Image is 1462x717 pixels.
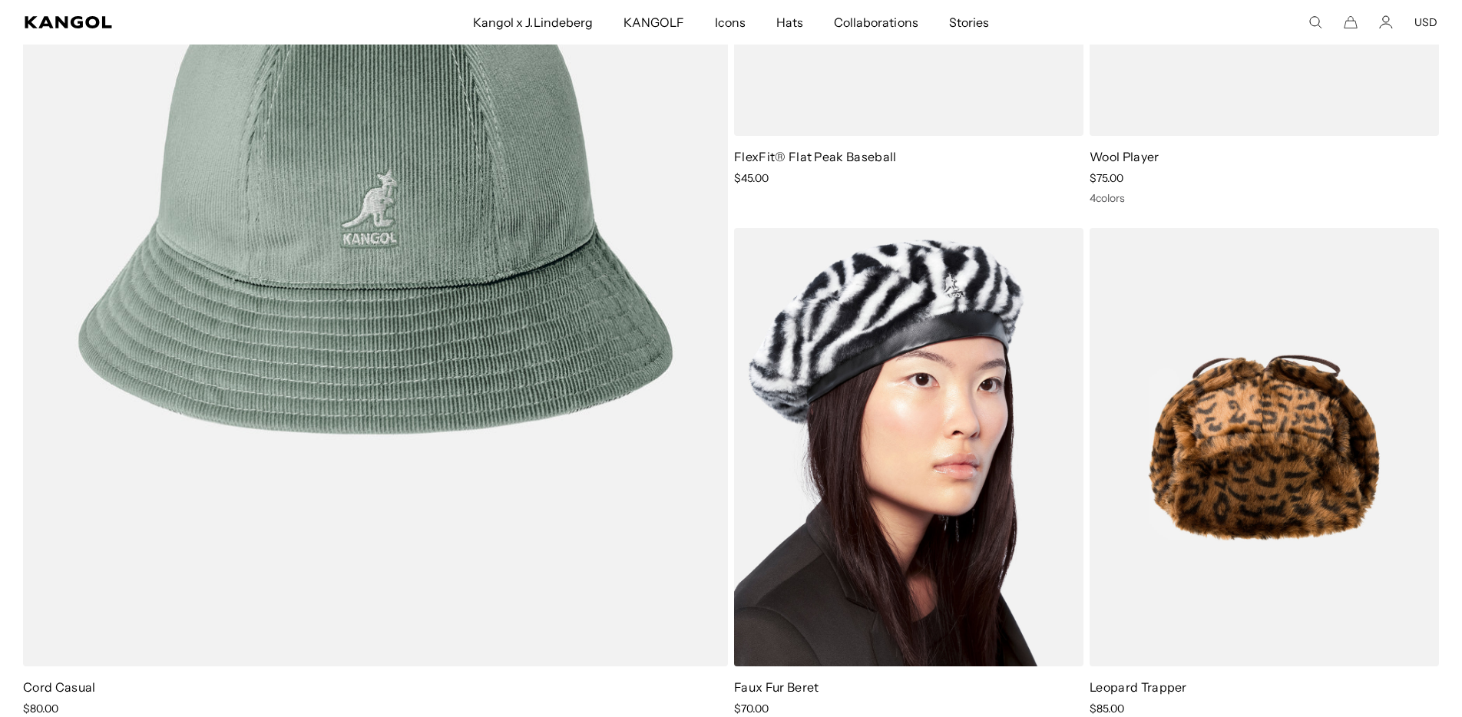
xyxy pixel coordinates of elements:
[1090,149,1159,164] a: Wool Player
[23,702,58,715] span: $80.00
[1344,15,1358,29] button: Cart
[1414,15,1437,29] button: USD
[734,679,819,695] a: Faux Fur Beret
[1379,15,1393,29] a: Account
[734,702,769,715] span: $70.00
[734,228,1083,666] img: Faux Fur Beret
[1090,228,1439,666] img: Leopard Trapper
[1090,171,1123,185] span: $75.00
[1090,702,1124,715] span: $85.00
[1090,679,1187,695] a: Leopard Trapper
[734,171,769,185] span: $45.00
[1308,15,1322,29] summary: Search here
[25,16,313,28] a: Kangol
[734,149,897,164] a: FlexFit® Flat Peak Baseball
[23,679,96,695] a: Cord Casual
[1090,191,1439,205] div: 4 colors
